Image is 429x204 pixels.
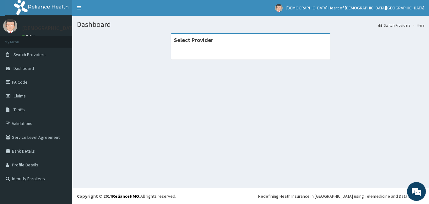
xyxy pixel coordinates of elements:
a: Switch Providers [378,23,410,28]
footer: All rights reserved. [72,188,429,204]
a: Online [22,34,37,39]
span: [DEMOGRAPHIC_DATA] Heart of [DEMOGRAPHIC_DATA][GEOGRAPHIC_DATA] [286,5,424,11]
img: User Image [3,19,17,33]
li: Here [411,23,424,28]
img: User Image [275,4,283,12]
a: RelianceHMO [112,193,139,199]
strong: Copyright © 2017 . [77,193,140,199]
div: Redefining Heath Insurance in [GEOGRAPHIC_DATA] using Telemedicine and Data Science! [258,193,424,199]
h1: Dashboard [77,20,424,29]
span: Switch Providers [14,52,46,57]
strong: Select Provider [174,36,213,44]
span: Claims [14,93,26,99]
span: Tariffs [14,107,25,112]
span: Dashboard [14,65,34,71]
p: [DEMOGRAPHIC_DATA] Heart of [DEMOGRAPHIC_DATA][GEOGRAPHIC_DATA] [22,25,208,31]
